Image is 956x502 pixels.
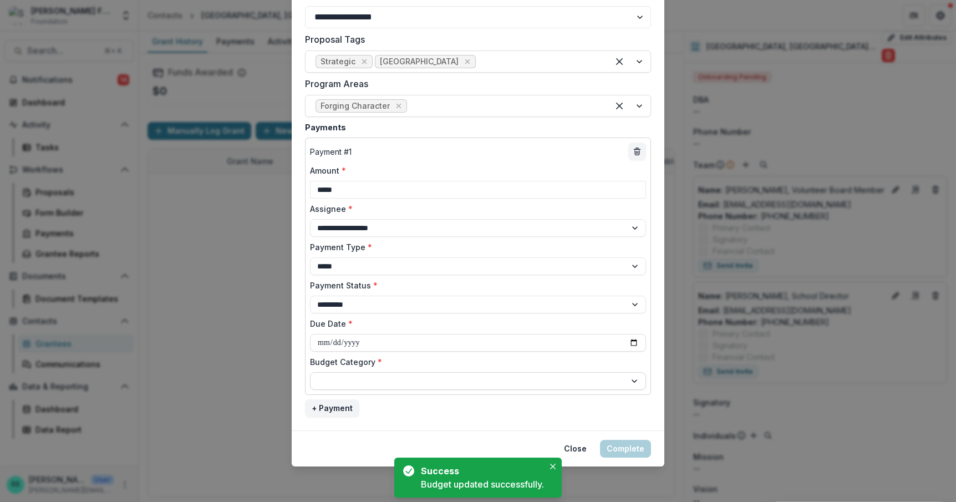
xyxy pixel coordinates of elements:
[310,318,639,329] label: Due Date
[310,203,639,215] label: Assignee
[310,280,639,291] label: Payment Status
[628,143,646,160] button: delete
[359,56,370,67] div: Remove Strategic
[321,57,355,67] span: Strategic
[310,146,352,158] p: Payment # 1
[393,100,404,111] div: Remove Forging Character
[611,97,628,115] div: Clear selected options
[421,464,540,478] div: Success
[321,102,390,111] span: Forging Character
[305,399,359,417] button: + Payment
[305,77,644,90] label: Program Areas
[310,165,639,176] label: Amount
[421,478,544,491] div: Budget updated successfully.
[546,460,560,473] button: Close
[611,53,628,70] div: Clear selected options
[310,241,639,253] label: Payment Type
[380,57,459,67] span: [GEOGRAPHIC_DATA]
[305,121,644,133] label: Payments
[462,56,473,67] div: Remove Dane County
[310,356,639,368] label: Budget Category
[305,33,644,46] label: Proposal Tags
[557,440,593,458] button: Close
[600,440,651,458] button: Complete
